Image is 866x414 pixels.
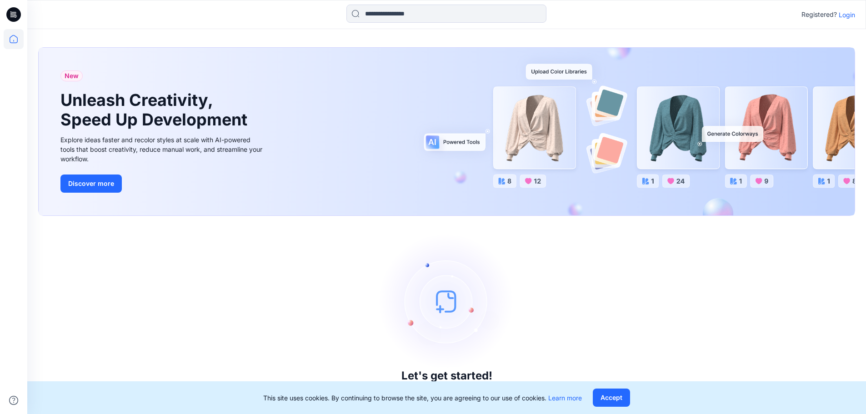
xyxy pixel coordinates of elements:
h1: Unleash Creativity, Speed Up Development [60,90,251,130]
p: Registered? [801,9,837,20]
span: New [65,70,79,81]
a: Learn more [548,394,582,402]
p: Login [839,10,855,20]
p: This site uses cookies. By continuing to browse the site, you are agreeing to our use of cookies. [263,393,582,403]
button: Accept [593,389,630,407]
button: Discover more [60,175,122,193]
img: empty-state-image.svg [379,233,515,369]
div: Explore ideas faster and recolor styles at scale with AI-powered tools that boost creativity, red... [60,135,265,164]
h3: Let's get started! [401,369,492,382]
a: Discover more [60,175,265,193]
